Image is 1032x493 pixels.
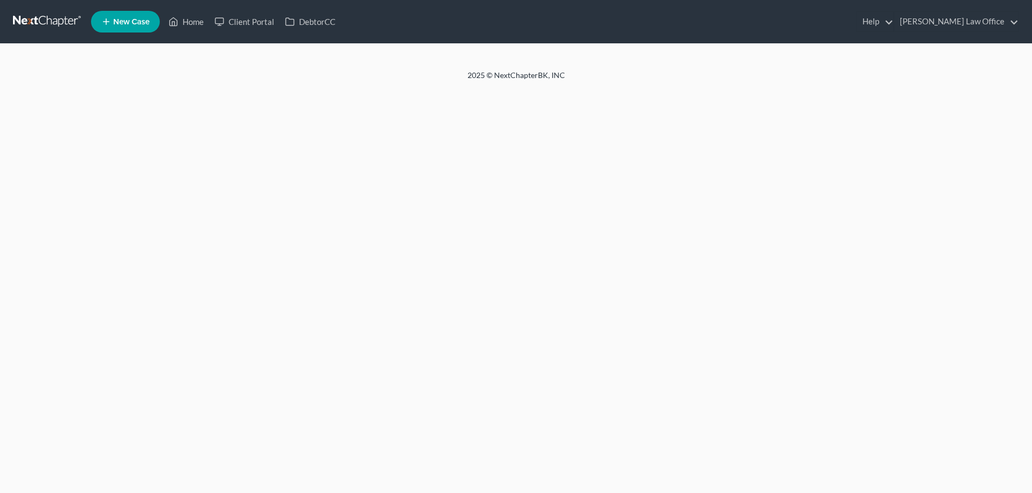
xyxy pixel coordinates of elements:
[163,12,209,31] a: Home
[209,12,280,31] a: Client Portal
[280,12,341,31] a: DebtorCC
[207,70,825,89] div: 2025 © NextChapterBK, INC
[894,12,1018,31] a: [PERSON_NAME] Law Office
[91,11,160,33] new-legal-case-button: New Case
[857,12,893,31] a: Help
